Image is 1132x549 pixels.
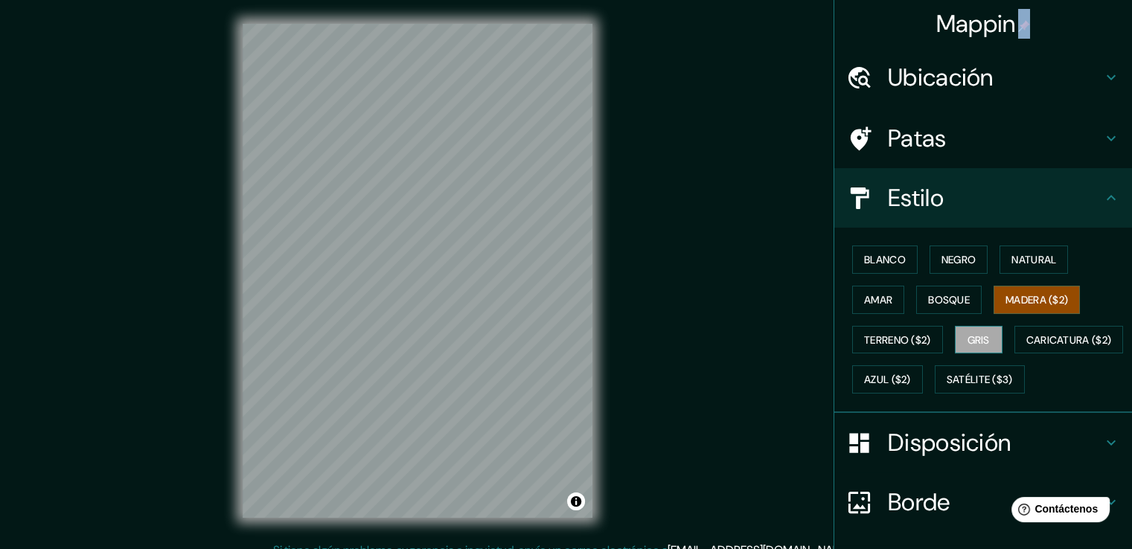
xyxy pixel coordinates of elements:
button: Caricatura ($2) [1014,326,1124,354]
button: Natural [1000,245,1068,274]
font: Satélite ($3) [947,373,1013,387]
font: Azul ($2) [864,373,911,387]
button: Terreno ($2) [852,326,943,354]
font: Caricatura ($2) [1026,333,1112,347]
font: Blanco [864,253,906,266]
div: Borde [834,472,1132,532]
button: Negro [930,245,988,274]
font: Patas [888,123,947,154]
div: Patas [834,109,1132,168]
button: Azul ($2) [852,365,923,394]
div: Estilo [834,168,1132,228]
button: Amar [852,286,904,314]
img: pin-icon.png [1018,20,1030,32]
font: Negro [941,253,976,266]
iframe: Lanzador de widgets de ayuda [1000,491,1116,533]
font: Gris [968,333,990,347]
button: Blanco [852,245,918,274]
font: Ubicación [888,62,994,93]
font: Natural [1011,253,1056,266]
button: Madera ($2) [994,286,1080,314]
font: Disposición [888,427,1011,458]
button: Bosque [916,286,982,314]
button: Satélite ($3) [935,365,1025,394]
font: Estilo [888,182,944,213]
font: Mappin [936,8,1016,39]
font: Terreno ($2) [864,333,931,347]
div: Ubicación [834,48,1132,107]
font: Amar [864,293,892,306]
div: Disposición [834,413,1132,472]
canvas: Mapa [243,24,592,518]
button: Gris [955,326,1003,354]
font: Bosque [928,293,970,306]
button: Activar o desactivar atribución [567,492,585,510]
font: Borde [888,487,950,518]
font: Madera ($2) [1005,293,1068,306]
